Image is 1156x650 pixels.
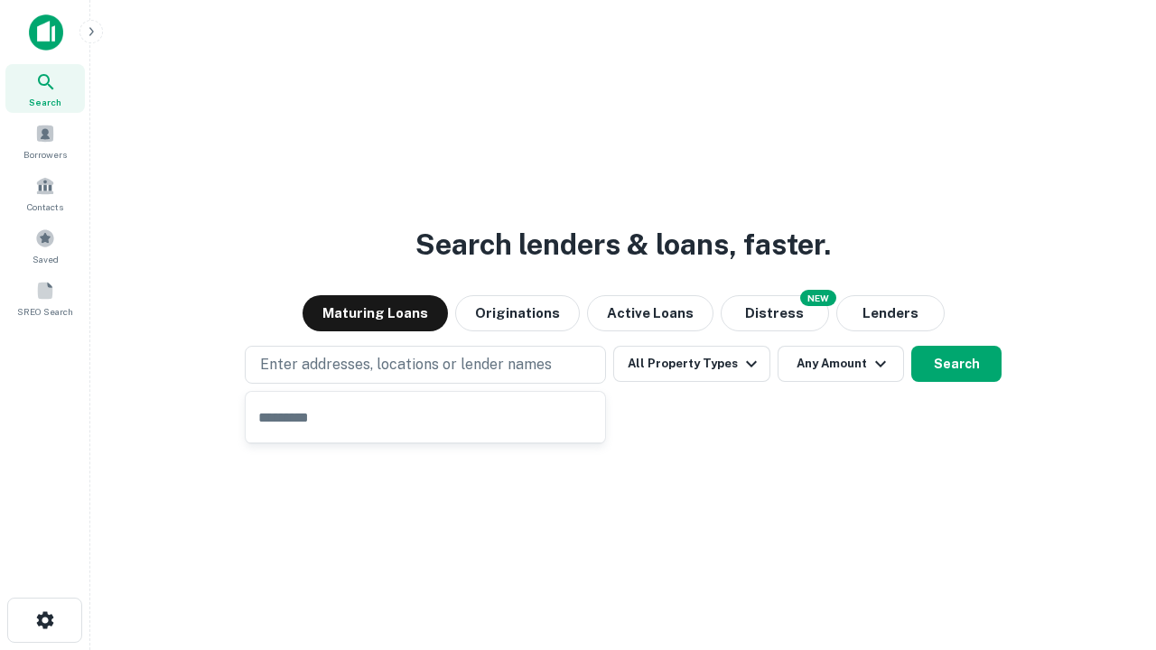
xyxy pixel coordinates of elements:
span: Saved [33,252,59,266]
button: Originations [455,295,580,331]
button: Enter addresses, locations or lender names [245,346,606,384]
a: Contacts [5,169,85,218]
button: Lenders [836,295,945,331]
span: Search [29,95,61,109]
button: Maturing Loans [303,295,448,331]
a: Search [5,64,85,113]
span: Contacts [27,200,63,214]
button: Search [911,346,1002,382]
a: Saved [5,221,85,270]
button: Any Amount [778,346,904,382]
button: All Property Types [613,346,770,382]
h3: Search lenders & loans, faster. [415,223,831,266]
img: capitalize-icon.png [29,14,63,51]
button: Active Loans [587,295,713,331]
a: Borrowers [5,116,85,165]
div: NEW [800,290,836,306]
span: SREO Search [17,304,73,319]
a: SREO Search [5,274,85,322]
p: Enter addresses, locations or lender names [260,354,552,376]
iframe: Chat Widget [1066,506,1156,592]
span: Borrowers [23,147,67,162]
button: Search distressed loans with lien and other non-mortgage details. [721,295,829,331]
